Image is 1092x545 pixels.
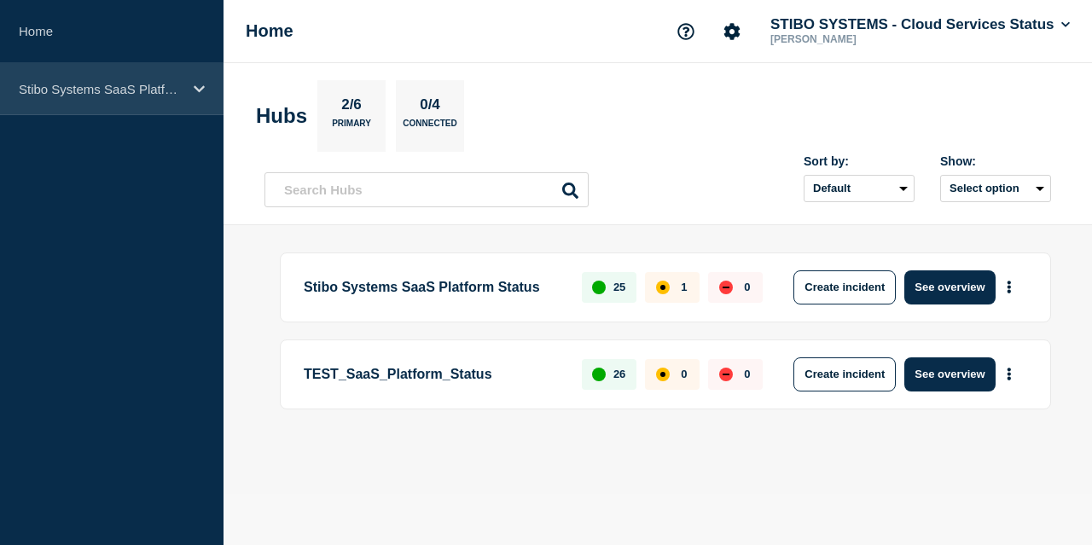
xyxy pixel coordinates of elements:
[656,368,670,381] div: affected
[744,281,750,293] p: 0
[714,14,750,49] button: Account settings
[613,281,625,293] p: 25
[904,270,995,304] button: See overview
[668,14,704,49] button: Support
[744,368,750,380] p: 0
[256,104,307,128] h2: Hubs
[998,358,1020,390] button: More actions
[719,368,733,381] div: down
[804,154,915,168] div: Sort by:
[264,172,589,207] input: Search Hubs
[304,270,562,304] p: Stibo Systems SaaS Platform Status
[767,16,1073,33] button: STIBO SYSTEMS - Cloud Services Status
[804,175,915,202] select: Sort by
[656,281,670,294] div: affected
[592,281,606,294] div: up
[592,368,606,381] div: up
[998,271,1020,303] button: More actions
[681,368,687,380] p: 0
[332,119,371,136] p: Primary
[403,119,456,136] p: Connected
[904,357,995,391] button: See overview
[940,154,1051,168] div: Show:
[304,357,562,391] p: TEST_SaaS_Platform_Status
[767,33,944,45] p: [PERSON_NAME]
[793,357,896,391] button: Create incident
[793,270,896,304] button: Create incident
[335,96,369,119] p: 2/6
[414,96,447,119] p: 0/4
[681,281,687,293] p: 1
[19,82,183,96] p: Stibo Systems SaaS Platform Status
[246,21,293,41] h1: Home
[940,175,1051,202] button: Select option
[613,368,625,380] p: 26
[719,281,733,294] div: down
